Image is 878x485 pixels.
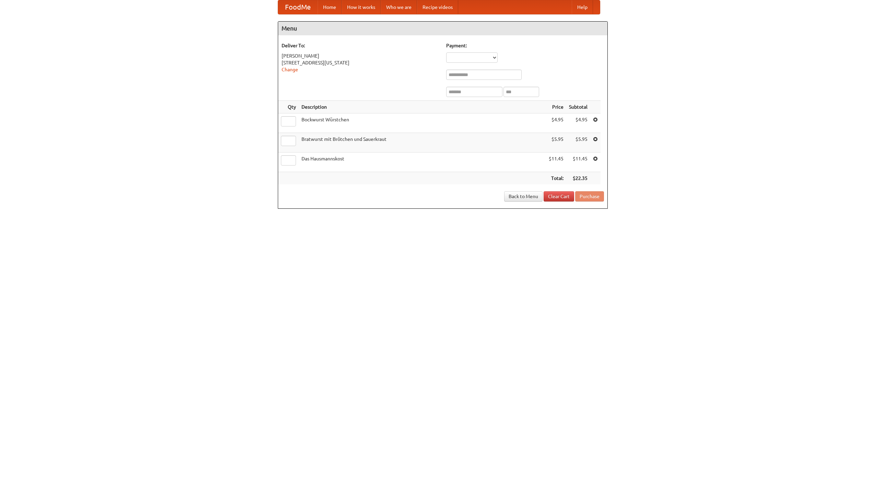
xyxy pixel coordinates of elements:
[566,113,590,133] td: $4.95
[417,0,458,14] a: Recipe videos
[546,172,566,185] th: Total:
[381,0,417,14] a: Who we are
[566,153,590,172] td: $11.45
[546,133,566,153] td: $5.95
[572,0,593,14] a: Help
[282,59,439,66] div: [STREET_ADDRESS][US_STATE]
[278,101,299,113] th: Qty
[299,153,546,172] td: Das Hausmannskost
[546,101,566,113] th: Price
[278,22,607,35] h4: Menu
[342,0,381,14] a: How it works
[282,67,298,72] a: Change
[282,52,439,59] div: [PERSON_NAME]
[278,0,318,14] a: FoodMe
[446,42,604,49] h5: Payment:
[544,191,574,202] a: Clear Cart
[504,191,543,202] a: Back to Menu
[282,42,439,49] h5: Deliver To:
[566,172,590,185] th: $22.35
[299,133,546,153] td: Bratwurst mit Brötchen und Sauerkraut
[575,191,604,202] button: Purchase
[546,113,566,133] td: $4.95
[566,101,590,113] th: Subtotal
[299,113,546,133] td: Bockwurst Würstchen
[546,153,566,172] td: $11.45
[299,101,546,113] th: Description
[566,133,590,153] td: $5.95
[318,0,342,14] a: Home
